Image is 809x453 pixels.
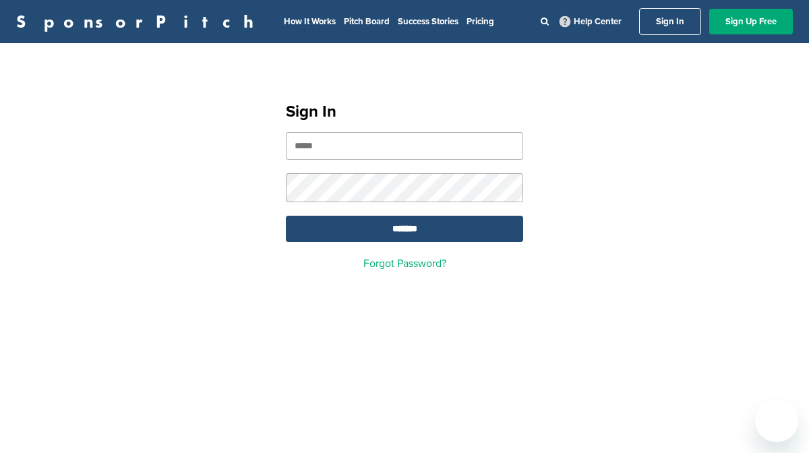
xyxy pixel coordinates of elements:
[709,9,793,34] a: Sign Up Free
[16,13,262,30] a: SponsorPitch
[755,399,798,442] iframe: Button to launch messaging window
[557,13,624,30] a: Help Center
[467,16,494,27] a: Pricing
[286,100,523,124] h1: Sign In
[344,16,390,27] a: Pitch Board
[639,8,701,35] a: Sign In
[398,16,458,27] a: Success Stories
[284,16,336,27] a: How It Works
[363,257,446,270] a: Forgot Password?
